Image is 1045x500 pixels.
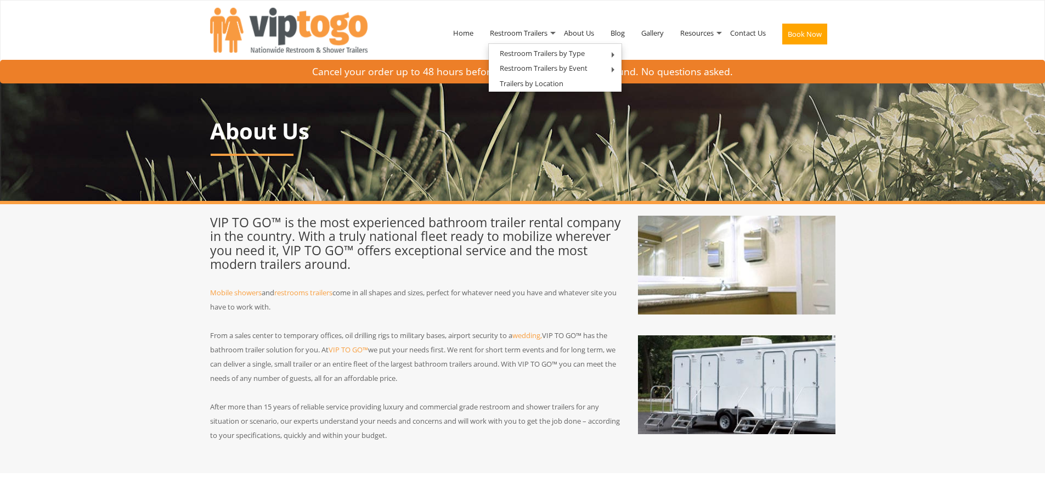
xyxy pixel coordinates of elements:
[445,4,482,61] a: Home
[210,400,622,442] p: After more than 15 years of reliable service providing luxury and commercial grade restroom and s...
[210,8,368,53] img: VIPTOGO
[489,47,596,60] a: Restroom Trailers by Type
[210,288,262,297] a: Mobile showers
[489,61,598,75] a: Restroom Trailers by Event
[633,4,672,61] a: Gallery
[274,288,332,297] a: restrooms trailers
[489,77,574,91] a: Trailers by Location
[482,4,556,61] a: Restroom Trailers
[638,335,835,434] img: About Us - VIPTOGO
[210,285,622,314] p: and come in all shapes and sizes, perfect for whatever need you have and whatever site you have t...
[210,119,835,143] h1: About Us
[512,330,542,340] a: wedding,
[556,4,602,61] a: About Us
[672,4,722,61] a: Resources
[329,345,368,355] a: VIP TO GO™
[638,216,835,314] img: About Us - VIPTOGO
[210,328,622,385] p: From a sales center to temporary offices, oil drilling rigs to military bases, airport security t...
[774,4,835,68] a: Book Now
[210,216,622,271] h3: VIP TO GO™ is the most experienced bathroom trailer rental company in the country. With a truly n...
[602,4,633,61] a: Blog
[722,4,774,61] a: Contact Us
[782,24,827,44] button: Book Now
